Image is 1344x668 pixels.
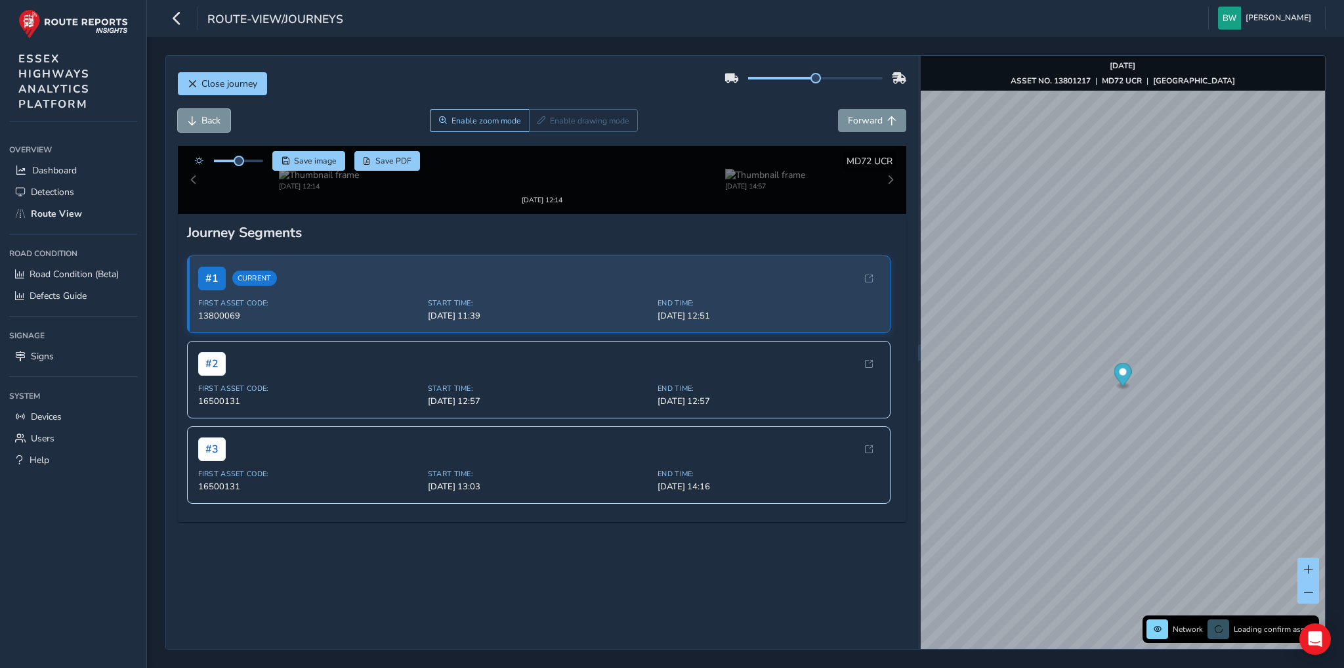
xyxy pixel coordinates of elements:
span: # 1 [198,255,226,278]
span: Users [31,432,54,445]
span: Defects Guide [30,290,87,302]
span: 16500131 [198,469,420,481]
span: [DATE] 12:51 [658,298,879,310]
button: Back [178,109,230,132]
span: End Time: [658,372,879,382]
span: # 2 [198,340,226,364]
div: Signage [9,326,137,345]
span: Route View [31,208,82,220]
span: Dashboard [32,164,77,177]
span: 13800069 [198,298,420,310]
span: Close journey [201,78,257,90]
span: Loading confirm assets [1234,624,1315,635]
div: Map marker [1114,363,1131,390]
img: Thumbnail frame [279,166,359,178]
span: Signs [31,350,54,363]
span: 16500131 [198,384,420,395]
div: [DATE] 12:14 [279,178,359,188]
span: # 3 [198,426,226,449]
div: | | [1011,76,1235,86]
div: System [9,386,137,406]
span: Start Time: [428,286,650,296]
a: Dashboard [9,160,137,181]
a: Detections [9,181,137,203]
button: Forward [838,109,906,132]
span: Road Condition (Beta) [30,268,119,280]
button: [PERSON_NAME] [1218,7,1316,30]
span: Save image [294,156,337,166]
span: route-view/journeys [207,11,343,30]
strong: MD72 UCR [1102,76,1142,86]
span: First Asset Code: [198,286,420,296]
span: [DATE] 12:57 [658,384,879,395]
div: Overview [9,140,137,160]
img: rr logo [18,9,128,39]
span: Enable zoom mode [451,116,521,126]
a: Help [9,449,137,471]
a: Users [9,428,137,449]
a: Route View [9,203,137,225]
div: [DATE] 12:14 [502,178,582,188]
button: Save [272,151,345,171]
strong: [DATE] [1110,60,1135,71]
img: diamond-layout [1218,7,1241,30]
span: First Asset Code: [198,372,420,382]
div: Road Condition [9,244,137,263]
div: Open Intercom Messenger [1299,623,1331,655]
div: [DATE] 14:57 [725,178,805,188]
span: [DATE] 13:03 [428,469,650,481]
a: Devices [9,406,137,428]
div: Journey Segments [187,212,898,230]
span: Save PDF [375,156,411,166]
span: End Time: [658,286,879,296]
span: First Asset Code: [198,457,420,467]
span: Start Time: [428,457,650,467]
span: [DATE] 11:39 [428,298,650,310]
a: Signs [9,345,137,367]
strong: ASSET NO. 13801217 [1011,76,1091,86]
span: Devices [31,411,62,423]
strong: [GEOGRAPHIC_DATA] [1153,76,1235,86]
span: Detections [31,186,74,198]
span: Start Time: [428,372,650,382]
span: ESSEX HIGHWAYS ANALYTICS PLATFORM [18,51,90,112]
span: Back [201,114,220,127]
span: Help [30,454,49,466]
span: End Time: [658,457,879,467]
span: Current [232,259,277,275]
a: Defects Guide [9,285,137,307]
img: Thumbnail frame [725,166,805,178]
span: MD72 UCR [847,155,892,167]
button: PDF [354,151,421,171]
a: Road Condition (Beta) [9,263,137,285]
button: Zoom [430,109,529,132]
button: Close journey [178,72,267,95]
span: Forward [848,114,883,127]
img: Thumbnail frame [502,166,582,178]
span: [DATE] 14:16 [658,469,879,481]
span: [DATE] 12:57 [428,384,650,395]
span: [PERSON_NAME] [1246,7,1311,30]
span: Network [1173,624,1203,635]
